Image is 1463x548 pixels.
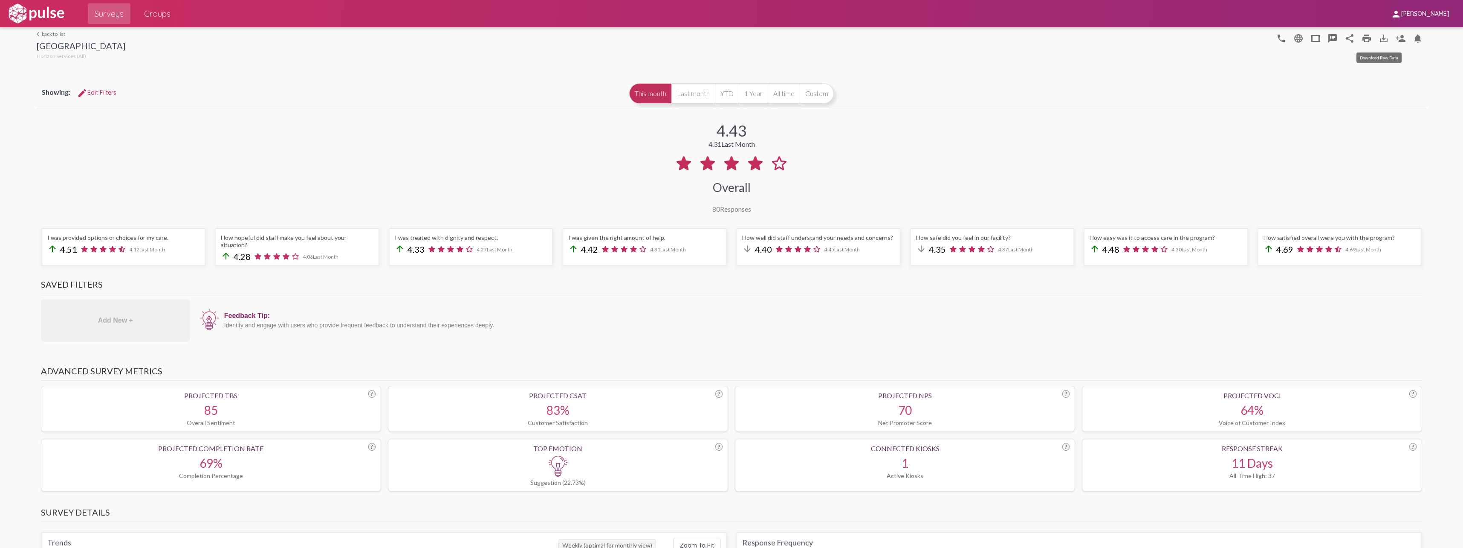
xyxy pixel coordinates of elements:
[129,246,165,253] span: 4.12
[834,246,860,253] span: Last Month
[998,246,1034,253] span: 4.37
[721,140,755,148] span: Last Month
[1171,246,1207,253] span: 4.30
[742,234,895,241] div: How well did staff understand your needs and concerns?
[1401,10,1449,18] span: [PERSON_NAME]
[221,234,373,248] div: How hopeful did staff make you feel about your situation?
[1087,419,1417,426] div: Voice of Customer Index
[1090,234,1242,241] div: How easy was it to access care in the program?
[88,3,130,24] a: Surveys
[1087,391,1417,399] div: Projected VoCI
[37,32,42,37] mat-icon: arrow_back_ios
[77,88,87,98] mat-icon: Edit Filters
[712,205,720,213] span: 80
[742,244,752,254] mat-icon: arrow_downward
[41,366,1422,381] h3: Advanced Survey Metrics
[739,83,768,104] button: 1 Year
[199,308,220,332] img: icon12.png
[824,246,860,253] span: 4.45
[650,246,686,253] span: 4.31
[1392,29,1409,47] button: Person
[393,403,723,417] div: 83%
[368,443,376,451] div: ?
[1391,9,1401,19] mat-icon: person
[740,456,1070,470] div: 1
[1310,33,1321,44] mat-icon: tablet
[224,322,1418,329] div: Identify and engage with users who provide frequent feedback to understand their experiences deeply.
[393,444,723,452] div: Top Emotion
[581,244,598,254] span: 4.42
[1379,33,1389,44] mat-icon: Download
[408,244,425,254] span: 4.33
[224,312,1418,320] div: Feedback Tip:
[755,244,772,254] span: 4.40
[393,391,723,399] div: Projected CSAT
[77,89,116,96] span: Edit Filters
[1409,390,1417,398] div: ?
[1087,403,1417,417] div: 64%
[37,53,86,59] span: Horizon Services (All)
[46,391,376,399] div: Projected TBS
[137,3,177,24] a: Groups
[547,456,569,477] img: Suggestion
[41,299,190,342] div: Add New +
[740,403,1070,417] div: 70
[368,390,376,398] div: ?
[37,31,125,37] a: back to list
[1344,33,1355,44] mat-icon: Share
[740,391,1070,399] div: Projected NPS
[916,234,1069,241] div: How safe did you feel in our facility?
[1062,443,1070,451] div: ?
[1362,33,1372,44] mat-icon: print
[1090,244,1100,254] mat-icon: arrow_upward
[303,254,338,260] span: 4.06
[313,254,338,260] span: Last Month
[1341,29,1358,47] button: Share
[139,246,165,253] span: Last Month
[1409,443,1417,451] div: ?
[715,443,723,451] div: ?
[1062,390,1070,398] div: ?
[395,234,547,241] div: I was treated with dignity and respect.
[1409,29,1426,47] button: Bell
[395,244,405,254] mat-icon: arrow_upward
[568,244,578,254] mat-icon: arrow_upward
[46,472,376,479] div: Completion Percentage
[1384,6,1456,21] button: [PERSON_NAME]
[234,251,251,262] span: 4.28
[740,472,1070,479] div: Active Kiosks
[568,234,721,241] div: I was given the right amount of help.
[41,507,1422,522] h3: Survey Details
[715,390,723,398] div: ?
[70,85,123,100] button: Edit FiltersEdit Filters
[1008,246,1034,253] span: Last Month
[46,419,376,426] div: Overall Sentiment
[768,83,800,104] button: All time
[1356,246,1381,253] span: Last Month
[144,6,171,21] span: Groups
[60,244,77,254] span: 4.51
[1290,29,1307,47] button: language
[95,6,124,21] span: Surveys
[800,83,834,104] button: Custom
[740,419,1070,426] div: Net Promoter Score
[712,205,751,213] div: Responses
[46,444,376,452] div: Projected Completion Rate
[487,246,512,253] span: Last Month
[1345,246,1381,253] span: 4.69
[1263,244,1274,254] mat-icon: arrow_upward
[708,140,755,148] div: 4.31
[1276,244,1293,254] span: 4.69
[660,246,686,253] span: Last Month
[7,3,66,24] img: white-logo.svg
[393,419,723,426] div: Customer Satisfaction
[740,444,1070,452] div: Connected Kiosks
[629,83,671,104] button: This month
[1327,33,1338,44] mat-icon: speaker_notes
[46,456,376,470] div: 69%
[221,251,231,261] mat-icon: arrow_upward
[1182,246,1207,253] span: Last Month
[1307,29,1324,47] button: tablet
[46,403,376,417] div: 85
[715,83,739,104] button: YTD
